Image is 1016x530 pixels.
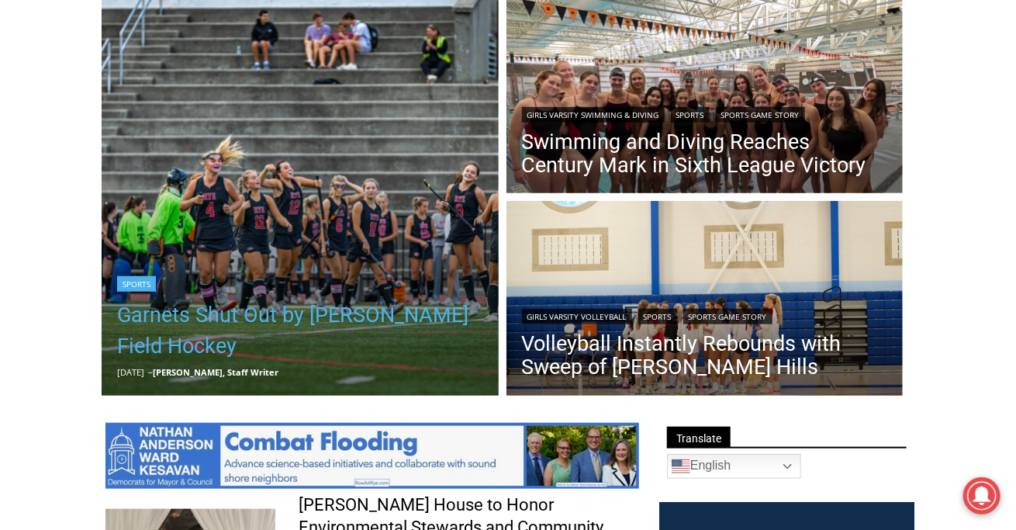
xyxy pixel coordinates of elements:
[667,454,801,479] a: English
[667,427,731,448] span: Translate
[522,107,665,123] a: Girls Varsity Swimming & Diving
[117,300,483,362] a: Garnets Shut Out by [PERSON_NAME] Field Hockey
[117,366,144,378] time: [DATE]
[406,154,719,189] span: Intern @ [DOMAIN_NAME]
[672,457,690,476] img: en
[163,131,170,147] div: 1
[153,366,278,378] a: [PERSON_NAME], Staff Writer
[1,154,232,193] a: [PERSON_NAME] Read Sanctuary Fall Fest: [DATE]
[506,201,904,400] a: Read More Volleyball Instantly Rebounds with Sweep of Byram Hills
[522,130,888,177] a: Swimming and Diving Reaches Century Mark in Sixth League Victory
[522,309,632,324] a: Girls Varsity Volleyball
[683,309,772,324] a: Sports Game Story
[117,276,156,292] a: Sports
[148,366,153,378] span: –
[392,1,733,151] div: "At the 10am stand-up meeting, each intern gets a chance to take [PERSON_NAME] and the other inte...
[522,104,888,123] div: | |
[506,201,904,400] img: (PHOTO: The 2025 Rye Varsity Volleyball team from a 3-0 win vs. Port Chester on Saturday, Septemb...
[181,131,188,147] div: 6
[373,151,752,193] a: Intern @ [DOMAIN_NAME]
[174,131,178,147] div: /
[522,332,888,379] a: Volleyball Instantly Rebounds with Sweep of [PERSON_NAME] Hills
[163,46,224,127] div: Co-sponsored by Westchester County Parks
[1,1,154,154] img: s_800_29ca6ca9-f6cc-433c-a631-14f6620ca39b.jpeg
[12,156,206,192] h4: [PERSON_NAME] Read Sanctuary Fall Fest: [DATE]
[671,107,710,123] a: Sports
[638,309,677,324] a: Sports
[716,107,805,123] a: Sports Game Story
[522,306,888,324] div: | |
